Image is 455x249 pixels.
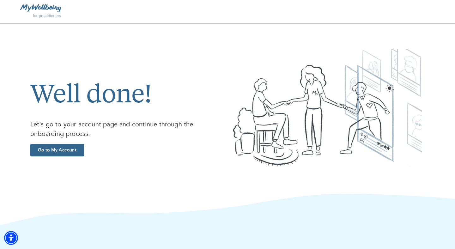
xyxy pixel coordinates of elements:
img: Welcome [233,49,422,167]
button: Go to My Account [30,144,84,156]
div: Accessibility Menu [4,231,18,245]
h1: Well done! [30,61,222,111]
p: Let’s go to your account page and continue through the onboarding process. [30,120,222,139]
img: MyWellbeing [20,4,61,12]
span: Go to My Account [33,147,82,153]
span: for practitioners [33,14,61,18]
